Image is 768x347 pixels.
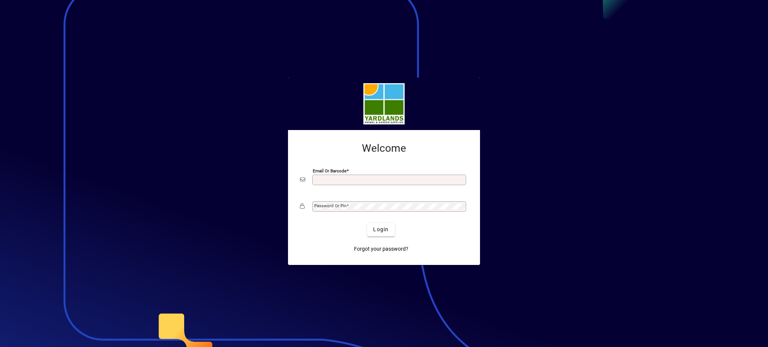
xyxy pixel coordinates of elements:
[351,242,411,256] a: Forgot your password?
[367,223,394,236] button: Login
[313,168,346,173] mat-label: Email or Barcode
[354,245,408,253] span: Forgot your password?
[314,203,346,208] mat-label: Password or Pin
[373,226,388,233] span: Login
[300,142,468,155] h2: Welcome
